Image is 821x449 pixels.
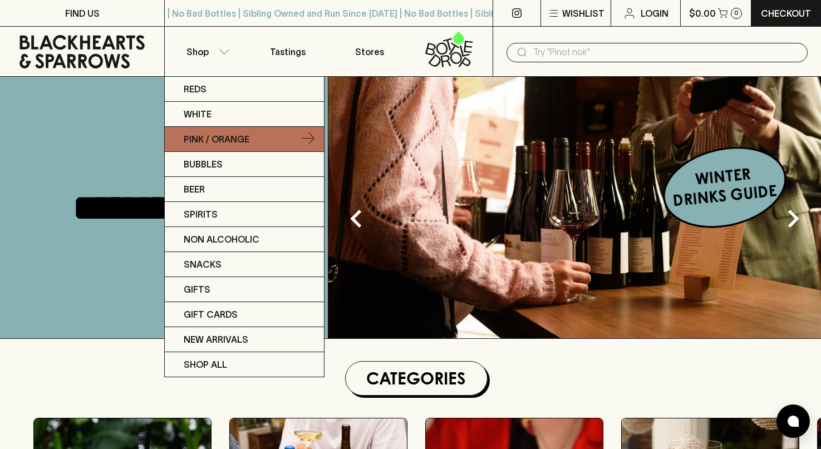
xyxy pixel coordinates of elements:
[165,152,324,177] a: Bubbles
[165,302,324,327] a: Gift Cards
[184,208,218,221] p: Spirits
[165,227,324,252] a: Non Alcoholic
[165,202,324,227] a: Spirits
[165,327,324,352] a: New Arrivals
[184,107,212,121] p: White
[184,132,249,146] p: Pink / Orange
[165,77,324,102] a: Reds
[184,233,259,246] p: Non Alcoholic
[165,277,324,302] a: Gifts
[184,182,205,196] p: Beer
[165,102,324,127] a: White
[165,352,324,377] a: SHOP ALL
[184,358,227,371] p: SHOP ALL
[184,258,222,271] p: Snacks
[165,127,324,152] a: Pink / Orange
[165,177,324,202] a: Beer
[184,157,223,171] p: Bubbles
[788,416,799,427] img: bubble-icon
[184,333,248,346] p: New Arrivals
[184,283,210,296] p: Gifts
[165,252,324,277] a: Snacks
[184,82,207,96] p: Reds
[184,308,238,321] p: Gift Cards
